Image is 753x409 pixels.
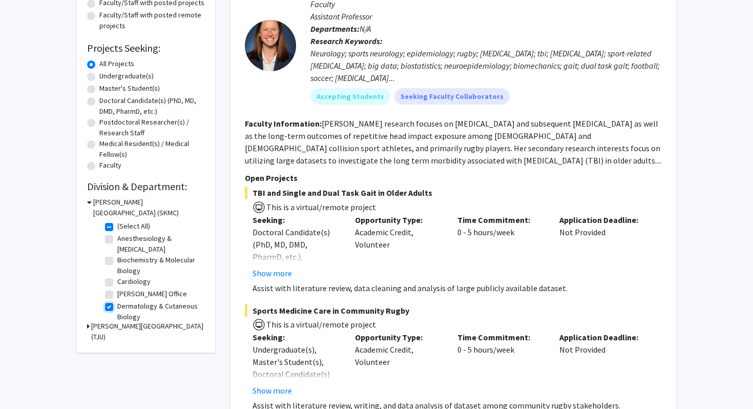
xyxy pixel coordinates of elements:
h3: [PERSON_NAME][GEOGRAPHIC_DATA] (TJU) [91,321,205,342]
p: Application Deadline: [559,214,646,226]
div: Academic Credit, Volunteer [347,331,450,397]
fg-read-more: [PERSON_NAME] research focuses on [MEDICAL_DATA] and subsequent [MEDICAL_DATA] as well as the lon... [245,118,661,166]
div: Not Provided [552,331,654,397]
span: TBI and Single and Dual Task Gait in Older Adults [245,187,662,199]
span: This is a virtual/remote project [265,202,376,212]
label: Cardiology [117,276,151,287]
span: Sports Medicine Care in Community Rugby [245,304,662,317]
label: Faculty/Staff with posted remote projects [99,10,205,31]
label: Dermatology & Cutaneous Biology [117,301,202,322]
p: Seeking: [253,214,340,226]
label: Master's Student(s) [99,83,160,94]
div: Doctoral Candidate(s) (PhD, MD, DMD, PharmD, etc.), Postdoctoral Researcher(s) / Research Staff, ... [253,226,340,324]
p: Time Commitment: [457,214,545,226]
div: Not Provided [552,214,654,279]
h2: Projects Seeking: [87,42,205,54]
p: Opportunity Type: [355,331,442,343]
p: Assist with literature review, data cleaning and analysis of large publicly available dataset. [253,282,662,294]
div: Neurology; sports neurology; epidemiology; rugby; [MEDICAL_DATA]; tbi; [MEDICAL_DATA]; sport-rela... [310,47,662,84]
b: Faculty Information: [245,118,322,129]
p: Open Projects [245,172,662,184]
p: Opportunity Type: [355,214,442,226]
button: Show more [253,384,292,397]
iframe: Chat [8,363,44,401]
label: Medical Resident(s) / Medical Fellow(s) [99,138,205,160]
h2: Division & Department: [87,180,205,193]
p: Assistant Professor [310,10,662,23]
label: (Select All) [117,221,150,232]
button: Show more [253,267,292,279]
b: Departments: [310,24,360,34]
p: Time Commitment: [457,331,545,343]
h3: [PERSON_NAME][GEOGRAPHIC_DATA] (SKMC) [93,197,205,218]
label: All Projects [99,58,134,69]
label: Anesthesiology & [MEDICAL_DATA] [117,233,202,255]
span: This is a virtual/remote project [265,319,376,330]
p: Application Deadline: [559,331,646,343]
label: Faculty [99,160,121,171]
label: Doctoral Candidate(s) (PhD, MD, DMD, PharmD, etc.) [99,95,205,117]
div: Academic Credit, Volunteer [347,214,450,279]
div: 0 - 5 hours/week [450,214,552,279]
label: Postdoctoral Researcher(s) / Research Staff [99,117,205,138]
span: N/A [360,24,371,34]
div: 0 - 5 hours/week [450,331,552,397]
mat-chip: Accepting Students [310,88,390,105]
p: Seeking: [253,331,340,343]
label: Biochemistry & Molecular Biology [117,255,202,276]
label: [PERSON_NAME] Office [117,289,187,299]
label: Undergraduate(s) [99,71,154,81]
b: Research Keywords: [310,36,383,46]
mat-chip: Seeking Faculty Collaborators [394,88,510,105]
